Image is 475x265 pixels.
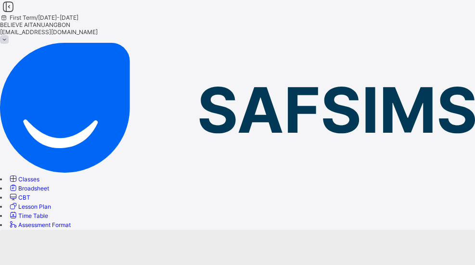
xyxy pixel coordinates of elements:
span: Lesson Plan [18,203,51,210]
span: Broadsheet [18,185,49,192]
a: CBT [8,194,30,201]
a: Time Table [8,212,48,219]
a: Lesson Plan [8,203,51,210]
a: Assessment Format [8,221,71,228]
a: Broadsheet [8,185,49,192]
span: Classes [18,176,39,183]
span: CBT [18,194,30,201]
span: Assessment Format [18,221,71,228]
a: Classes [8,176,39,183]
span: Time Table [18,212,48,219]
